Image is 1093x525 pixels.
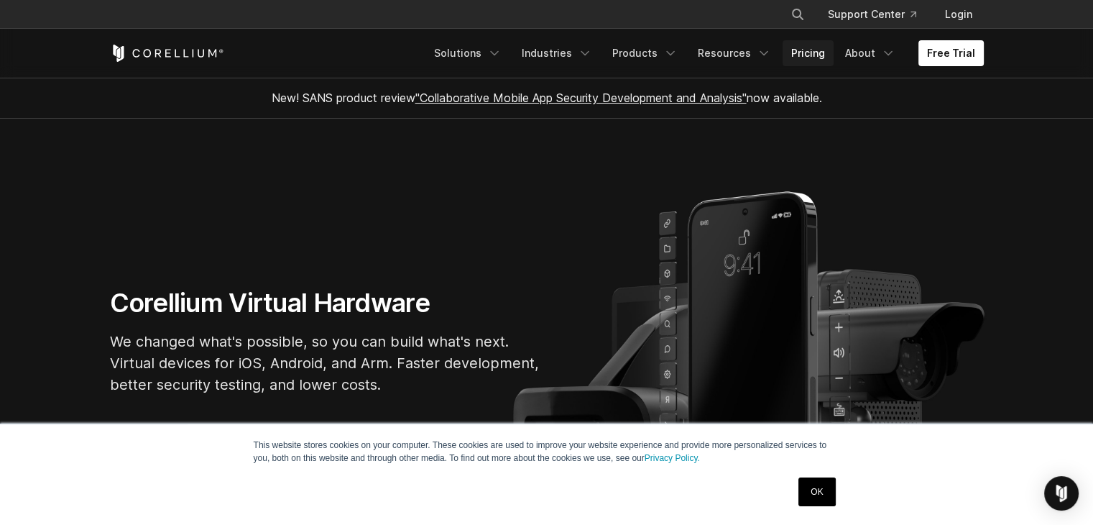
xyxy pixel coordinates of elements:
a: Solutions [425,40,510,66]
h1: Corellium Virtual Hardware [110,287,541,319]
a: About [836,40,904,66]
a: Corellium Home [110,45,224,62]
div: Open Intercom Messenger [1044,476,1079,511]
a: Resources [689,40,780,66]
div: Navigation Menu [425,40,984,66]
p: We changed what's possible, so you can build what's next. Virtual devices for iOS, Android, and A... [110,331,541,396]
p: This website stores cookies on your computer. These cookies are used to improve your website expe... [254,439,840,465]
a: Industries [513,40,601,66]
a: Products [604,40,686,66]
a: Login [933,1,984,27]
button: Search [785,1,811,27]
a: Free Trial [918,40,984,66]
a: Support Center [816,1,928,27]
a: Pricing [783,40,834,66]
a: "Collaborative Mobile App Security Development and Analysis" [415,91,747,105]
span: New! SANS product review now available. [272,91,822,105]
a: Privacy Policy. [645,453,700,463]
a: OK [798,478,835,506]
div: Navigation Menu [773,1,984,27]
